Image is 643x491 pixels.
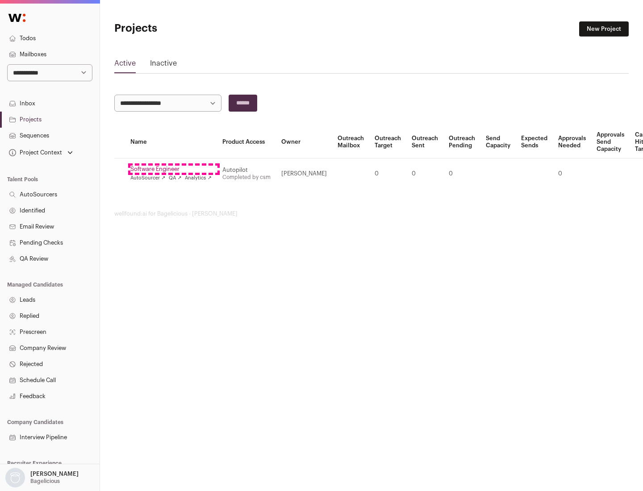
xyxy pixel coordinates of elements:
[185,175,211,182] a: Analytics ↗
[130,166,212,173] a: Software Engineer
[553,158,591,189] td: 0
[553,126,591,158] th: Approvals Needed
[332,126,369,158] th: Outreach Mailbox
[276,126,332,158] th: Owner
[4,468,80,487] button: Open dropdown
[7,146,75,159] button: Open dropdown
[480,126,516,158] th: Send Capacity
[169,175,181,182] a: QA ↗
[7,149,62,156] div: Project Context
[114,210,629,217] footer: wellfound:ai for Bagelicious - [PERSON_NAME]
[591,126,630,158] th: Approvals Send Capacity
[222,166,271,174] div: Autopilot
[114,21,286,36] h1: Projects
[406,158,443,189] td: 0
[30,470,79,478] p: [PERSON_NAME]
[125,126,217,158] th: Name
[443,126,480,158] th: Outreach Pending
[276,158,332,189] td: [PERSON_NAME]
[406,126,443,158] th: Outreach Sent
[30,478,60,485] p: Bagelicious
[150,58,177,72] a: Inactive
[516,126,553,158] th: Expected Sends
[217,126,276,158] th: Product Access
[579,21,629,37] a: New Project
[369,158,406,189] td: 0
[5,468,25,487] img: nopic.png
[443,158,480,189] td: 0
[222,175,271,180] a: Completed by csm
[130,175,165,182] a: AutoSourcer ↗
[114,58,136,72] a: Active
[369,126,406,158] th: Outreach Target
[4,9,30,27] img: Wellfound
